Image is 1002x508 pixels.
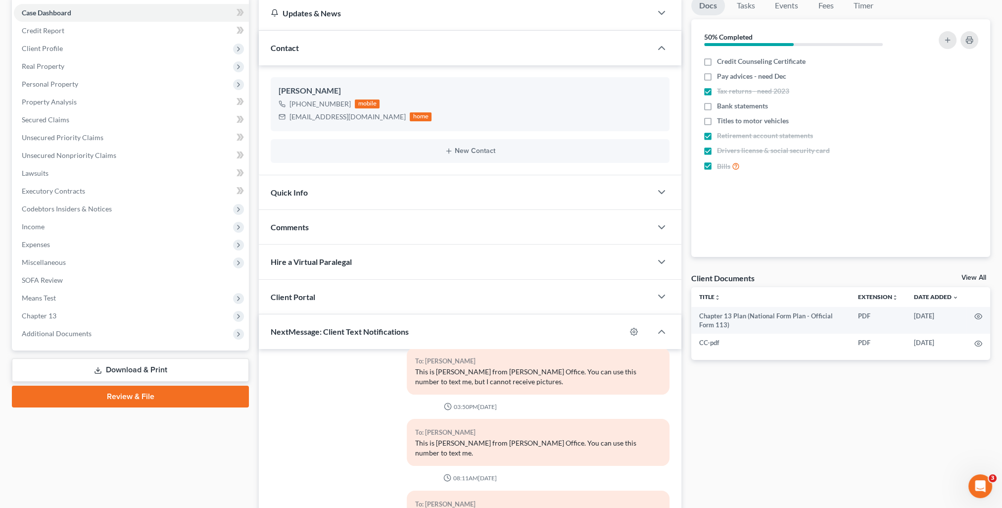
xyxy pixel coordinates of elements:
[22,151,116,159] span: Unsecured Nonpriority Claims
[22,240,50,249] span: Expenses
[415,427,661,438] div: To: [PERSON_NAME]
[906,307,966,334] td: [DATE]
[691,334,850,352] td: CC-pdf
[415,367,661,387] div: This is [PERSON_NAME] from [PERSON_NAME] Office. You can use this number to text me, but I cannot...
[892,295,898,301] i: unfold_more
[22,8,71,17] span: Case Dashboard
[22,98,77,106] span: Property Analysis
[22,80,78,88] span: Personal Property
[22,329,92,338] span: Additional Documents
[14,93,249,111] a: Property Analysis
[279,147,662,155] button: New Contact
[717,86,789,96] span: Tax returns - need 2023
[271,188,308,197] span: Quick Info
[14,164,249,182] a: Lawsuits
[355,100,380,108] div: mobile
[22,276,63,284] span: SOFA Review
[717,116,789,126] span: Titles to motor vehicles
[22,44,63,52] span: Client Profile
[22,62,64,70] span: Real Property
[22,222,45,231] span: Income
[14,111,249,129] a: Secured Claims
[691,273,755,283] div: Client Documents
[271,222,309,232] span: Comments
[22,204,112,213] span: Codebtors Insiders & Notices
[415,356,661,367] div: To: [PERSON_NAME]
[271,257,352,266] span: Hire a Virtual Paralegal
[906,334,966,352] td: [DATE]
[850,334,906,352] td: PDF
[715,295,720,301] i: unfold_more
[989,474,997,482] span: 3
[968,474,992,498] iframe: Intercom live chat
[717,161,730,171] span: Bills
[271,474,669,482] div: 08:11AM[DATE]
[699,293,720,301] a: Titleunfold_more
[14,129,249,147] a: Unsecured Priority Claims
[914,293,958,301] a: Date Added expand_more
[410,112,431,121] div: home
[14,22,249,40] a: Credit Report
[22,115,69,124] span: Secured Claims
[22,26,64,35] span: Credit Report
[14,147,249,164] a: Unsecured Nonpriority Claims
[14,182,249,200] a: Executory Contracts
[953,295,958,301] i: expand_more
[22,187,85,195] span: Executory Contracts
[717,131,813,141] span: Retirement account statements
[271,327,409,336] span: NextMessage: Client Text Notifications
[691,307,850,334] td: Chapter 13 Plan (National Form Plan - Official Form 113)
[271,43,299,52] span: Contact
[961,274,986,281] a: View All
[14,4,249,22] a: Case Dashboard
[415,438,661,458] div: This is [PERSON_NAME] from [PERSON_NAME] Office. You can use this number to text me.
[12,386,249,407] a: Review & File
[858,293,898,301] a: Extensionunfold_more
[717,71,786,81] span: Pay advices - need Dec
[717,146,830,155] span: Drivers license & social security card
[717,101,768,111] span: Bank statements
[279,85,662,97] div: [PERSON_NAME]
[12,358,249,382] a: Download & Print
[850,307,906,334] td: PDF
[14,271,249,289] a: SOFA Review
[22,169,48,177] span: Lawsuits
[271,292,315,302] span: Client Portal
[289,112,406,122] div: [EMAIL_ADDRESS][DOMAIN_NAME]
[22,311,56,320] span: Chapter 13
[22,133,103,142] span: Unsecured Priority Claims
[271,403,669,411] div: 03:50PM[DATE]
[271,8,640,18] div: Updates & News
[704,33,753,41] strong: 50% Completed
[717,56,806,66] span: Credit Counseling Certificate
[289,99,351,109] div: [PHONE_NUMBER]
[22,294,56,302] span: Means Test
[22,258,66,266] span: Miscellaneous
